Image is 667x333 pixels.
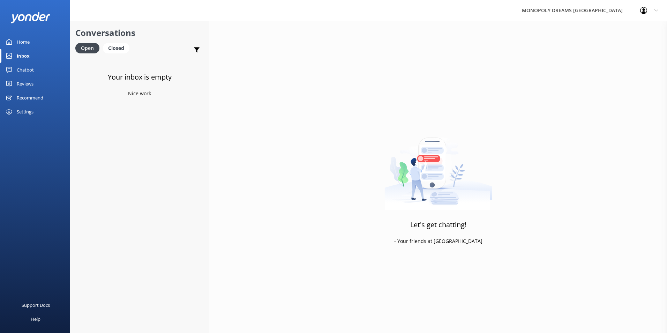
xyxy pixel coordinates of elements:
p: - Your friends at [GEOGRAPHIC_DATA] [394,237,482,245]
div: Support Docs [22,298,50,312]
h2: Conversations [75,26,204,39]
div: Recommend [17,91,43,105]
div: Chatbot [17,63,34,77]
div: Help [31,312,40,326]
h3: Your inbox is empty [108,72,172,83]
img: artwork of a man stealing a conversation from at giant smartphone [384,123,492,210]
div: Home [17,35,30,49]
div: Closed [103,43,129,53]
div: Settings [17,105,33,119]
div: Open [75,43,99,53]
div: Inbox [17,49,30,63]
a: Closed [103,44,133,52]
h3: Let's get chatting! [410,219,466,230]
p: Nice work [128,90,151,97]
img: yonder-white-logo.png [10,12,51,23]
div: Reviews [17,77,33,91]
a: Open [75,44,103,52]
